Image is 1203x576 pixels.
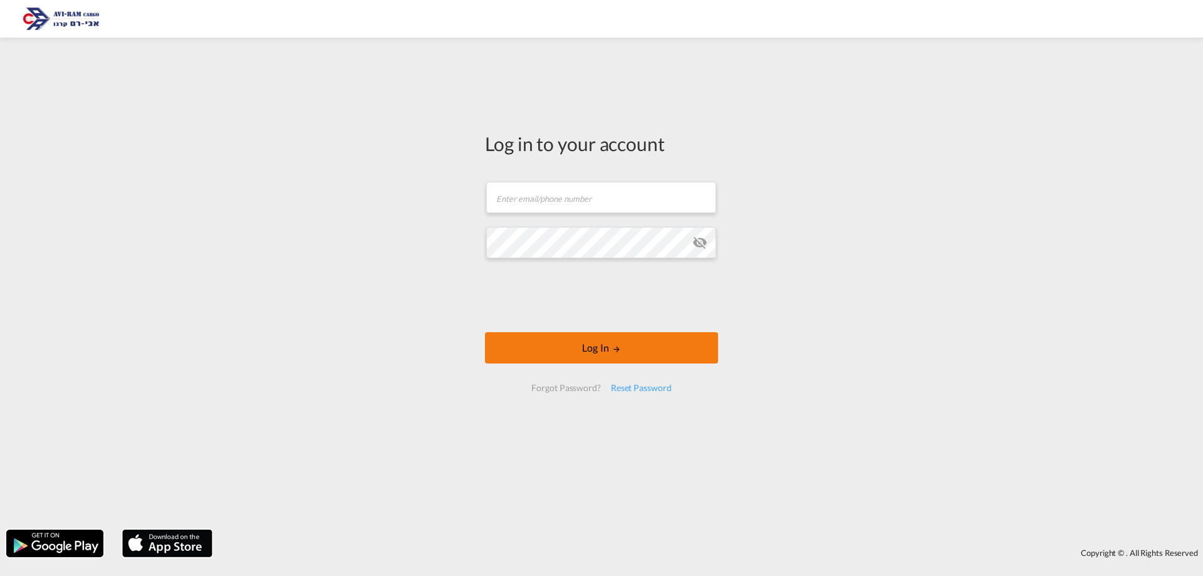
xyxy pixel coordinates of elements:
[606,377,677,399] div: Reset Password
[121,528,214,558] img: apple.png
[526,377,605,399] div: Forgot Password?
[486,182,716,213] input: Enter email/phone number
[485,130,718,157] div: Log in to your account
[19,5,103,33] img: 166978e0a5f911edb4280f3c7a976193.png
[219,542,1203,563] div: Copyright © . All Rights Reserved
[506,271,697,320] iframe: reCAPTCHA
[5,528,105,558] img: google.png
[692,235,707,250] md-icon: icon-eye-off
[485,332,718,364] button: LOGIN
